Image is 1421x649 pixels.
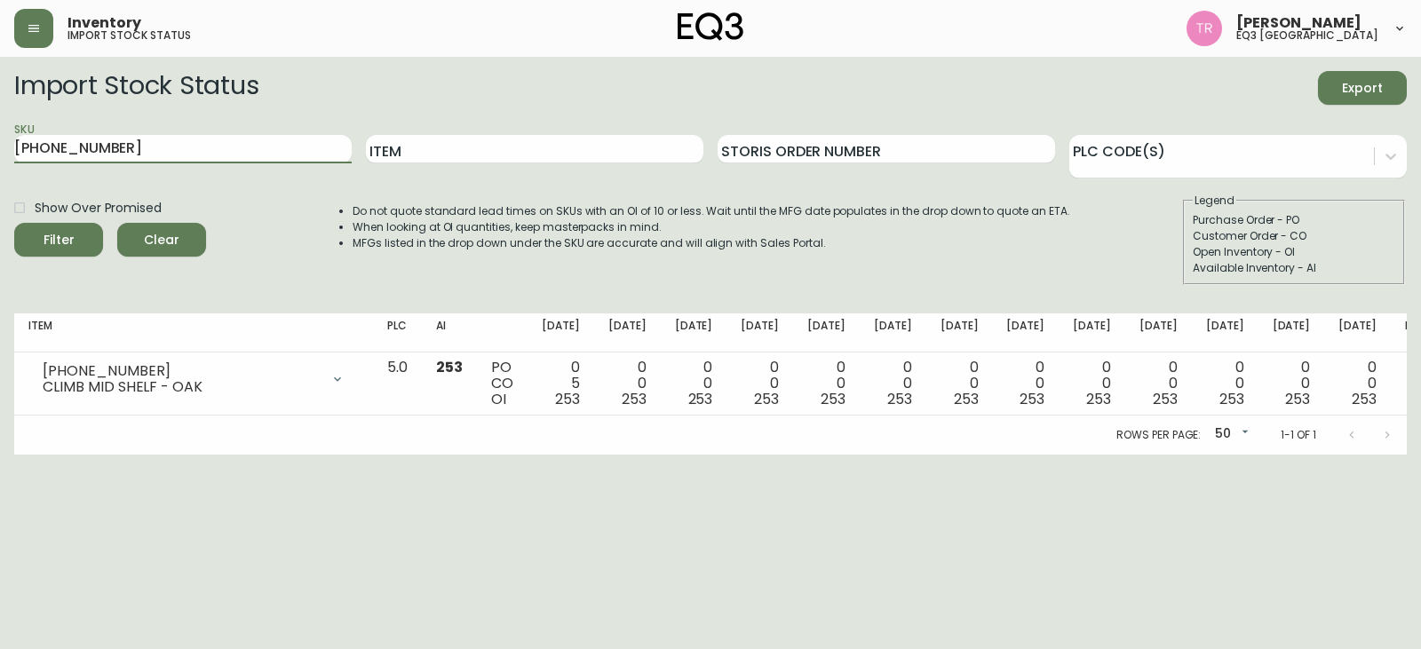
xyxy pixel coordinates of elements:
th: [DATE] [1258,313,1325,352]
span: 253 [688,389,713,409]
span: 253 [1219,389,1244,409]
th: [DATE] [726,313,793,352]
img: 214b9049a7c64896e5c13e8f38ff7a87 [1187,11,1222,46]
th: [DATE] [926,313,993,352]
li: MFGs listed in the drop down under the SKU are accurate and will align with Sales Portal. [353,235,1070,251]
th: [DATE] [661,313,727,352]
h5: import stock status [67,30,191,41]
div: 0 0 [941,360,979,408]
span: 253 [1086,389,1111,409]
span: 253 [887,389,912,409]
th: [DATE] [1059,313,1125,352]
div: 0 0 [807,360,845,408]
div: 0 0 [1006,360,1044,408]
th: [DATE] [1125,313,1192,352]
div: 50 [1208,420,1252,449]
span: 253 [1285,389,1310,409]
div: PO CO [491,360,513,408]
h5: eq3 [GEOGRAPHIC_DATA] [1236,30,1378,41]
div: 0 0 [1139,360,1178,408]
h2: Import Stock Status [14,71,258,105]
div: Open Inventory - OI [1193,244,1395,260]
span: 253 [436,357,463,377]
span: [PERSON_NAME] [1236,16,1361,30]
th: [DATE] [1192,313,1258,352]
div: 0 5 [542,360,580,408]
th: [DATE] [1324,313,1391,352]
div: 0 0 [741,360,779,408]
span: 253 [1020,389,1044,409]
th: [DATE] [793,313,860,352]
span: 253 [954,389,979,409]
th: [DATE] [594,313,661,352]
button: Clear [117,223,206,257]
span: Clear [131,229,192,251]
div: 0 0 [874,360,912,408]
legend: Legend [1193,193,1236,209]
td: 5.0 [373,352,422,416]
button: Filter [14,223,103,257]
span: OI [491,389,506,409]
button: Export [1318,71,1407,105]
div: 0 0 [1206,360,1244,408]
img: logo [678,12,743,41]
span: 253 [1153,389,1178,409]
div: 0 0 [1273,360,1311,408]
div: 0 0 [1073,360,1111,408]
span: Inventory [67,16,141,30]
span: Show Over Promised [35,199,162,218]
span: 253 [622,389,647,409]
div: 0 0 [675,360,713,408]
li: Do not quote standard lead times on SKUs with an OI of 10 or less. Wait until the MFG date popula... [353,203,1070,219]
th: Item [14,313,373,352]
th: [DATE] [860,313,926,352]
div: CLIMB MID SHELF - OAK [43,379,320,395]
div: Purchase Order - PO [1193,212,1395,228]
div: Filter [44,229,75,251]
div: Available Inventory - AI [1193,260,1395,276]
div: Customer Order - CO [1193,228,1395,244]
span: 253 [555,389,580,409]
span: 253 [1352,389,1377,409]
th: AI [422,313,477,352]
span: 253 [821,389,845,409]
th: [DATE] [992,313,1059,352]
li: When looking at OI quantities, keep masterpacks in mind. [353,219,1070,235]
div: 0 0 [1338,360,1377,408]
p: 1-1 of 1 [1281,427,1316,443]
div: [PHONE_NUMBER]CLIMB MID SHELF - OAK [28,360,359,399]
th: [DATE] [528,313,594,352]
th: PLC [373,313,422,352]
p: Rows per page: [1116,427,1201,443]
span: 253 [754,389,779,409]
div: [PHONE_NUMBER] [43,363,320,379]
div: 0 0 [608,360,647,408]
span: Export [1332,77,1393,99]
